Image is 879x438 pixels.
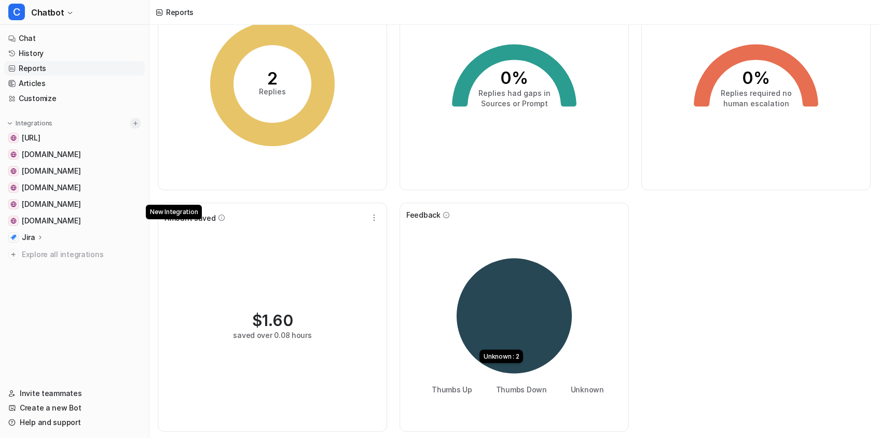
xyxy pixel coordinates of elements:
[132,120,139,127] img: menu_add.svg
[10,201,17,207] img: seller.shopee.co.id
[146,205,202,219] span: New Integration
[6,120,13,127] img: expand menu
[4,31,145,46] a: Chat
[22,166,80,176] span: [DOMAIN_NAME]
[10,185,17,191] img: help.shopee.co.id
[4,46,145,61] a: History
[10,234,17,241] img: Jira
[22,149,80,160] span: [DOMAIN_NAME]
[252,311,293,330] div: $
[4,91,145,106] a: Customize
[31,5,64,20] span: Chatbot
[259,87,286,96] tspan: Replies
[4,415,145,430] a: Help and support
[22,199,80,209] span: [DOMAIN_NAME]
[564,384,604,395] li: Unknown
[10,218,17,224] img: affiliate.shopee.co.id
[4,247,145,262] a: Explore all integrations
[22,182,80,193] span: [DOMAIN_NAME]
[4,76,145,91] a: Articles
[22,232,35,243] p: Jira
[233,330,311,341] div: saved over 0.08 hours
[262,311,293,330] span: 1.60
[481,99,548,108] tspan: Sources or Prompt
[4,164,145,178] a: shopee.co.id[DOMAIN_NAME]
[4,147,145,162] a: github.com[DOMAIN_NAME]
[10,168,17,174] img: shopee.co.id
[8,4,25,20] span: C
[723,99,789,108] tspan: human escalation
[489,384,547,395] li: Thumbs Down
[16,119,52,128] p: Integrations
[4,386,145,401] a: Invite teammates
[4,214,145,228] a: affiliate.shopee.co.id[DOMAIN_NAME]
[22,133,40,143] span: [URL]
[4,131,145,145] a: dashboard.eesel.ai[URL]
[267,68,278,89] tspan: 2
[8,249,19,260] img: explore all integrations
[4,401,145,415] a: Create a new Bot
[166,7,194,18] div: Reports
[22,246,141,263] span: Explore all integrations
[742,68,770,88] tspan: 0%
[4,61,145,76] a: Reports
[478,89,551,97] tspan: Replies had gaps in
[406,209,441,220] span: Feedback
[500,68,528,88] tspan: 0%
[22,216,80,226] span: [DOMAIN_NAME]
[4,180,145,195] a: help.shopee.co.id[DOMAIN_NAME]
[4,197,145,211] a: seller.shopee.co.id[DOMAIN_NAME]
[424,384,472,395] li: Thumbs Up
[10,135,17,141] img: dashboard.eesel.ai
[4,118,56,129] button: Integrations
[721,89,792,97] tspan: Replies required no
[10,151,17,158] img: github.com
